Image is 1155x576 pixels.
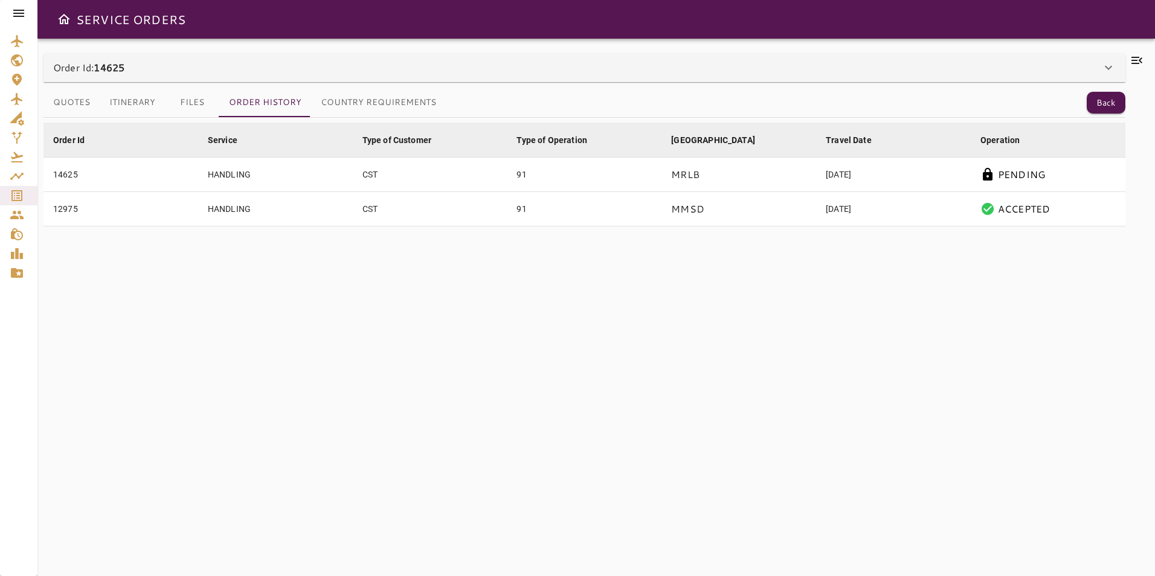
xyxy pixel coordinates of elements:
button: Files [165,88,219,117]
button: Quotes [43,88,100,117]
span: Order Id [53,133,100,147]
button: Open drawer [52,7,76,31]
span: [GEOGRAPHIC_DATA] [671,133,771,147]
td: HANDLING [198,192,353,226]
div: 14625 [53,168,188,181]
span: Type of Operation [516,133,603,147]
div: Order Id:14625 [43,53,1125,82]
div: Service [208,133,237,147]
p: PENDING [998,167,1045,182]
td: [DATE] [816,158,971,192]
td: 91 [507,158,661,192]
div: basic tabs example [43,88,446,117]
div: Type of Operation [516,133,587,147]
p: Order Id: [53,60,124,75]
p: ACCEPTED [998,202,1050,216]
span: Operation [980,133,1035,147]
span: Service [208,133,253,147]
td: [DATE] [816,192,971,226]
div: Operation [980,133,1020,147]
span: Travel Date [826,133,887,147]
b: 14625 [94,60,124,74]
span: Type of Customer [362,133,447,147]
div: [GEOGRAPHIC_DATA] [671,133,755,147]
td: CST [353,158,507,192]
h6: SERVICE ORDERS [76,10,185,29]
button: Order History [219,88,311,117]
div: Travel Date [826,133,872,147]
div: Type of Customer [362,133,431,147]
div: 12975 [53,203,188,215]
td: 91 [507,192,661,226]
div: Order Id [53,133,85,147]
button: Itinerary [100,88,165,117]
button: Back [1087,92,1125,114]
p: MMSD [671,202,704,216]
td: CST [353,192,507,226]
td: HANDLING [198,158,353,192]
button: Country Requirements [311,88,446,117]
p: MRLB [671,167,700,182]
